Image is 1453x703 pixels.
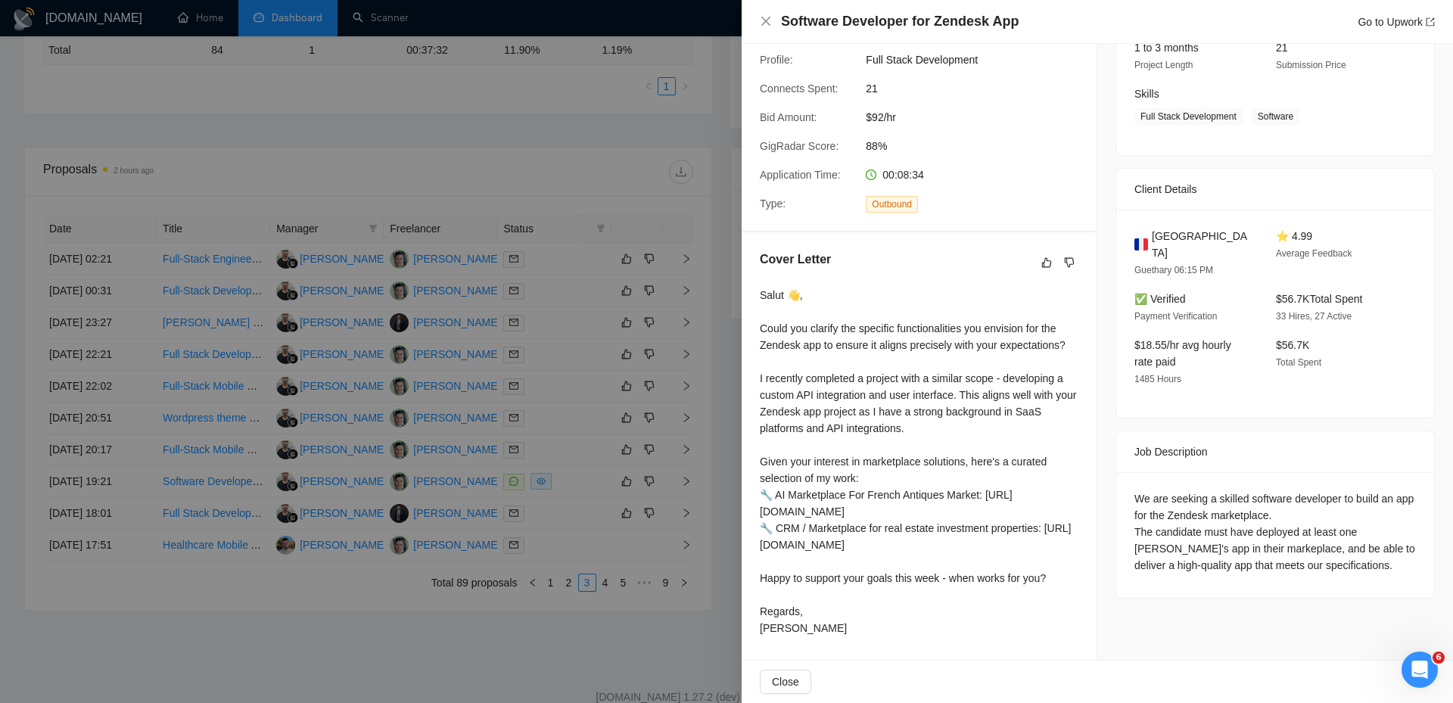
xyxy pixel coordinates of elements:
[760,287,1078,636] div: Salut 👋, Could you clarify the specific functionalities you envision for the Zendesk app to ensur...
[1134,169,1416,210] div: Client Details
[866,80,1093,97] span: 21
[1152,228,1252,261] span: [GEOGRAPHIC_DATA]
[760,250,831,269] h5: Cover Letter
[1276,339,1309,351] span: $56.7K
[1134,42,1199,54] span: 1 to 3 months
[1134,88,1159,100] span: Skills
[866,170,876,180] span: clock-circle
[1134,108,1243,125] span: Full Stack Development
[1134,339,1231,368] span: $18.55/hr avg hourly rate paid
[760,54,793,66] span: Profile:
[760,169,841,181] span: Application Time:
[760,140,839,152] span: GigRadar Score:
[760,15,772,28] button: Close
[781,12,1019,31] h4: Software Developer for Zendesk App
[1134,374,1181,384] span: 1485 Hours
[1134,265,1213,275] span: Guethary 06:15 PM
[772,673,799,690] span: Close
[1276,60,1346,70] span: Submission Price
[1402,652,1438,688] iframe: Intercom live chat
[1276,293,1362,305] span: $56.7K Total Spent
[866,109,1093,126] span: $92/hr
[1060,254,1078,272] button: dislike
[1276,42,1288,54] span: 21
[760,198,786,210] span: Type:
[1276,230,1312,242] span: ⭐ 4.99
[1134,60,1193,70] span: Project Length
[760,111,817,123] span: Bid Amount:
[866,138,1093,154] span: 88%
[1426,17,1435,26] span: export
[866,196,918,213] span: Outbound
[1276,311,1352,322] span: 33 Hires, 27 Active
[882,169,924,181] span: 00:08:34
[1041,257,1052,269] span: like
[1134,431,1416,472] div: Job Description
[1276,248,1352,259] span: Average Feedback
[866,51,1093,68] span: Full Stack Development
[760,670,811,694] button: Close
[760,82,839,95] span: Connects Spent:
[1276,357,1321,368] span: Total Spent
[1064,257,1075,269] span: dislike
[1134,490,1416,574] div: We are seeking a skilled software developer to build an app for the Zendesk marketplace. The cand...
[1134,311,1217,322] span: Payment Verification
[1433,652,1445,664] span: 6
[1134,293,1186,305] span: ✅ Verified
[1358,16,1435,28] a: Go to Upworkexport
[1134,236,1148,253] img: 🇫🇷
[760,15,772,27] span: close
[1038,254,1056,272] button: like
[1252,108,1299,125] span: Software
